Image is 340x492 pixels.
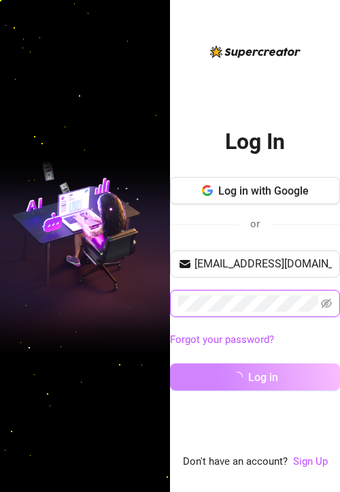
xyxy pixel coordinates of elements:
[321,298,332,309] span: eye-invisible
[210,46,301,58] img: logo-BBDzfeDw.svg
[170,333,274,346] a: Forgot your password?
[183,454,288,470] span: Don't have an account?
[293,455,328,468] a: Sign Up
[250,218,260,230] span: or
[293,454,328,470] a: Sign Up
[170,332,340,348] a: Forgot your password?
[194,256,332,272] input: Your email
[218,184,309,197] span: Log in with Google
[170,363,340,391] button: Log in
[225,128,285,156] h2: Log In
[248,371,278,384] span: Log in
[170,177,340,204] button: Log in with Google
[231,370,244,383] span: loading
